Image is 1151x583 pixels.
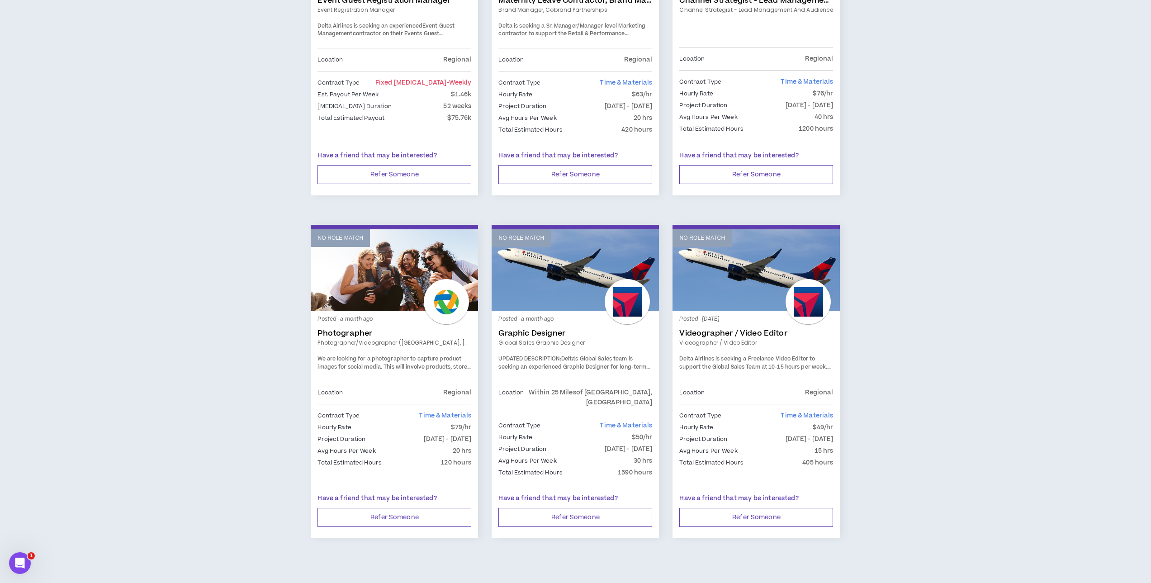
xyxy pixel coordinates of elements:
p: Project Duration [498,101,546,111]
p: Avg Hours Per Week [679,446,737,456]
span: contractor on their Events Guest Management team. This a 40hrs/week position with 2-3 days in the... [317,30,464,69]
p: Posted - [DATE] [679,315,833,323]
a: Global Sales Graphic Designer [498,339,652,347]
button: Refer Someone [498,165,652,184]
p: Total Estimated Payout [317,113,384,123]
span: Time & Materials [600,421,652,430]
p: Within 25 Miles of [GEOGRAPHIC_DATA], [GEOGRAPHIC_DATA] [524,388,652,408]
span: Time & Materials [781,411,833,420]
span: Time & Materials [781,77,833,86]
p: $76/hr [813,89,834,99]
p: $79/hr [451,422,472,432]
p: $50/hr [632,432,653,442]
p: Avg Hours Per Week [317,446,375,456]
p: [DATE] - [DATE] [786,100,834,110]
p: Contract Type [317,411,360,421]
p: 20 hrs [634,113,653,123]
p: Location [317,55,343,65]
p: Posted - a month ago [498,315,652,323]
p: Avg Hours Per Week [679,112,737,122]
span: Time & Materials [419,411,471,420]
p: Location [679,388,705,398]
a: Event Registration Manager [317,6,471,14]
a: Channel Strategist - Lead Management and Audience [679,6,833,14]
p: 1590 hours [618,468,652,478]
p: Hourly Rate [679,89,713,99]
button: Refer Someone [317,508,471,527]
p: Have a friend that may be interested? [498,151,652,161]
span: Delta Airlines is seeking a Freelance Video Editor to support the Global Sales Team at 10-15 hour... [679,355,827,371]
p: Regional [443,388,471,398]
p: 15 hrs [815,446,834,456]
p: Regional [805,54,833,64]
p: Have a friend that may be interested? [679,494,833,503]
button: Refer Someone [317,165,471,184]
p: $49/hr [813,422,834,432]
p: Est. Payout Per Week [317,90,378,100]
span: Delta is seeking a Sr. Manager/Manager level Marketing contractor to support the Retail & Perform... [498,22,646,54]
p: 20 hrs [453,446,472,456]
p: 52 weeks [443,101,471,111]
p: 30 hrs [634,456,653,466]
span: 1 [28,552,35,559]
a: Videographer / Video Editor [679,329,833,338]
iframe: Intercom live chat [9,552,31,574]
p: [DATE] - [DATE] [605,444,653,454]
p: Contract Type [679,77,721,87]
p: Project Duration [679,434,727,444]
button: Refer Someone [498,508,652,527]
p: Total Estimated Hours [679,124,744,134]
p: Have a friend that may be interested? [679,151,833,161]
strong: Event Guest Management [317,22,455,38]
p: Hourly Rate [317,422,351,432]
p: Contract Type [679,411,721,421]
p: 120 hours [441,458,471,468]
p: Avg Hours Per Week [498,113,556,123]
button: Refer Someone [679,508,833,527]
p: No Role Match [679,234,725,242]
strong: UPDATED DESCRIPTION: [498,355,561,363]
span: Fixed [MEDICAL_DATA] [375,78,472,87]
span: Delta Airlines is seeking an experienced [317,22,422,30]
p: 40 hrs [815,112,834,122]
a: Photographer [317,329,471,338]
p: $63/hr [632,90,653,100]
p: 405 hours [802,458,833,468]
span: Delta's Global Sales team is seeking an experienced Graphic Designer for long-term contract suppo... [498,355,651,403]
p: 420 hours [621,125,652,135]
p: [DATE] - [DATE] [786,434,834,444]
a: No Role Match [311,229,478,311]
p: [DATE] - [DATE] [605,101,653,111]
p: [MEDICAL_DATA] Duration [317,101,392,111]
p: Hourly Rate [679,422,713,432]
p: Location [498,388,524,408]
p: 1200 hours [799,124,833,134]
p: Project Duration [498,444,546,454]
p: No Role Match [317,234,363,242]
span: This will involve products, store imagery and customer interactions. [317,363,470,379]
p: Hourly Rate [498,432,532,442]
span: Time & Materials [600,78,652,87]
p: Regional [805,388,833,398]
p: Contract Type [498,78,540,88]
span: We are looking for a photographer to capture product images for social media. [317,355,461,371]
p: Posted - a month ago [317,315,471,323]
a: No Role Match [492,229,659,311]
p: Hourly Rate [498,90,532,100]
p: Location [679,54,705,64]
span: - weekly [447,78,472,87]
p: [DATE] - [DATE] [424,434,472,444]
p: $1.46k [451,90,472,100]
p: Project Duration [679,100,727,110]
p: Contract Type [317,78,360,88]
p: Total Estimated Hours [317,458,382,468]
p: Avg Hours Per Week [498,456,556,466]
p: Total Estimated Hours [498,125,563,135]
p: Total Estimated Hours [679,458,744,468]
button: Refer Someone [679,165,833,184]
p: Location [317,388,343,398]
a: Videographer / Video Editor [679,339,833,347]
p: Regional [443,55,471,65]
p: Have a friend that may be interested? [317,151,471,161]
a: Graphic Designer [498,329,652,338]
